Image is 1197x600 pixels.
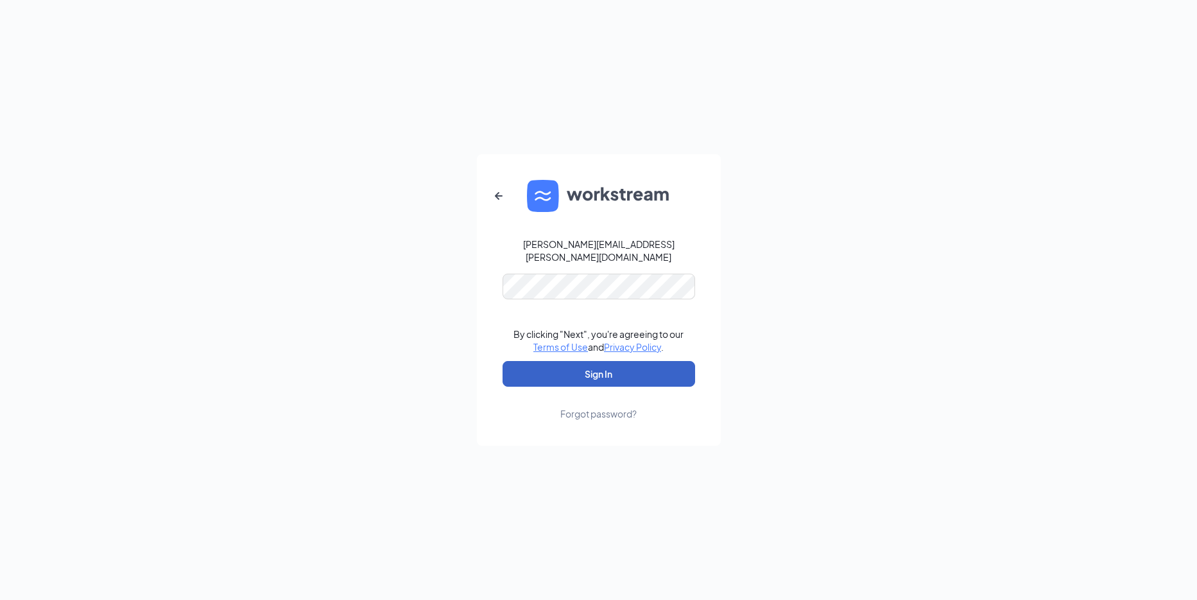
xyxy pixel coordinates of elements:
a: Terms of Use [533,341,588,353]
img: WS logo and Workstream text [527,180,671,212]
a: Privacy Policy [604,341,661,353]
div: By clicking "Next", you're agreeing to our and . [513,328,684,353]
div: [PERSON_NAME][EMAIL_ADDRESS][PERSON_NAME][DOMAIN_NAME] [503,238,695,263]
div: Forgot password? [560,407,637,420]
svg: ArrowLeftNew [491,188,506,204]
button: Sign In [503,361,695,387]
a: Forgot password? [560,387,637,420]
button: ArrowLeftNew [483,181,514,211]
